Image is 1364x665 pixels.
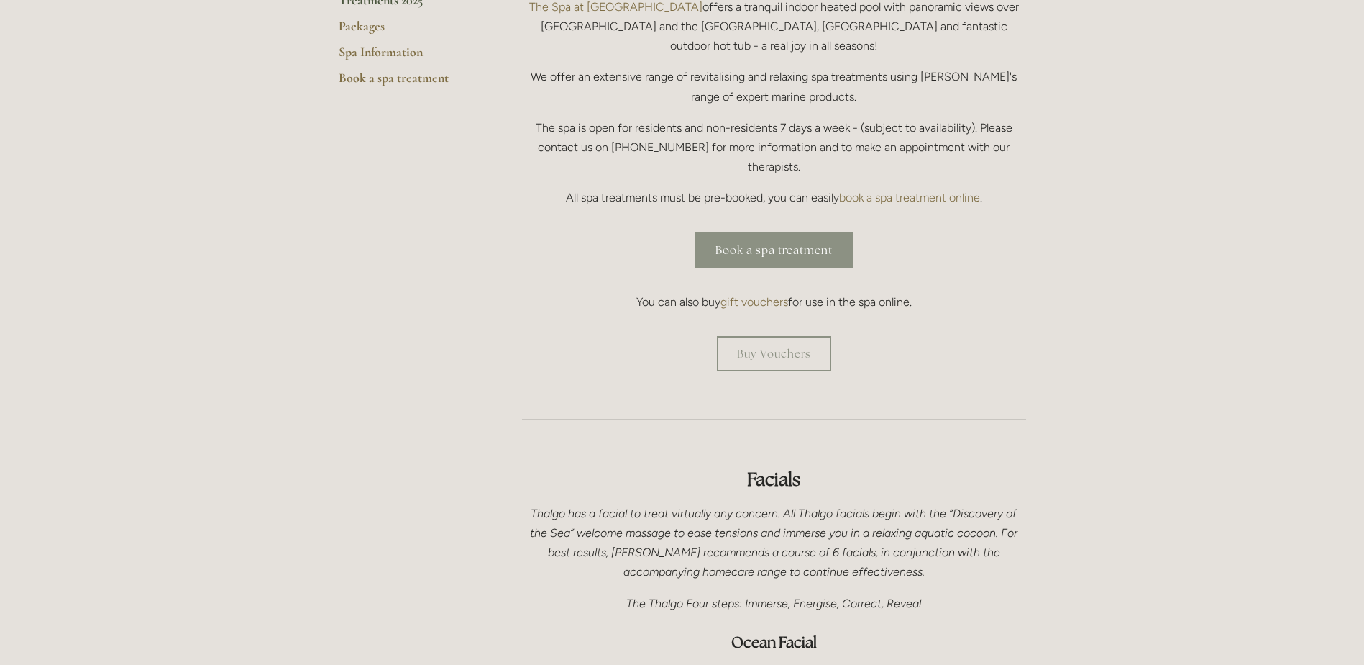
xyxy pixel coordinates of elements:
[626,597,921,610] em: The Thalgo Four steps: Immerse, Energise, Correct, Reveal
[747,468,800,491] strong: Facials
[522,292,1026,312] p: You can also buy for use in the spa online.
[339,18,476,44] a: Packages
[522,67,1026,106] p: We offer an extensive range of revitalising and relaxing spa treatments using [PERSON_NAME]'s ran...
[731,633,817,652] strong: Ocean Facial
[522,188,1026,207] p: All spa treatments must be pre-booked, you can easily .
[717,336,831,371] a: Buy Vouchers
[339,70,476,96] a: Book a spa treatment
[530,507,1020,579] em: Thalgo has a facial to treat virtually any concern. All Thalgo facials begin with the “Discovery ...
[522,118,1026,177] p: The spa is open for residents and non-residents 7 days a week - (subject to availability). Please...
[720,295,788,309] a: gift vouchers
[839,191,980,204] a: book a spa treatment online
[339,44,476,70] a: Spa Information
[695,232,853,268] a: Book a spa treatment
